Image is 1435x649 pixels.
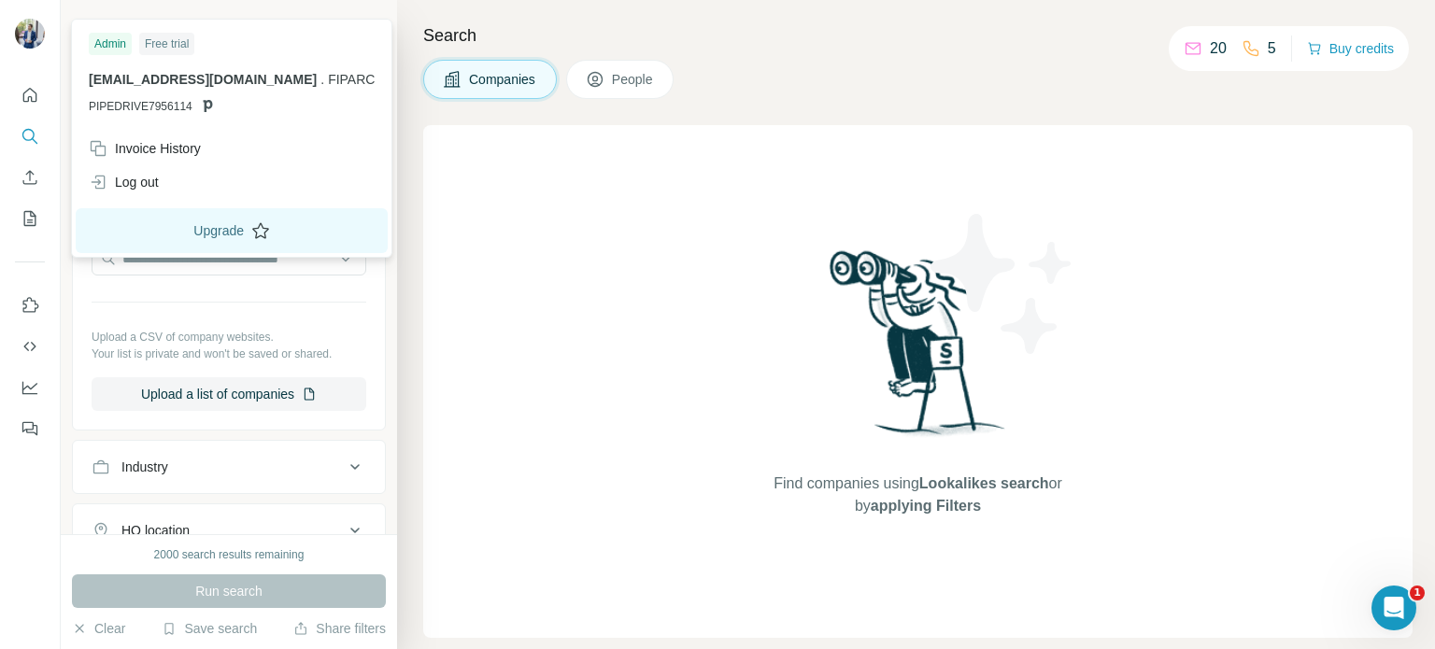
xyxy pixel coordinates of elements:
button: Hide [325,11,397,39]
div: Invoice History [89,139,201,158]
div: Free trial [139,33,194,55]
h4: Search [423,22,1413,49]
iframe: Intercom live chat [1371,586,1416,630]
button: My lists [15,202,45,235]
div: 2000 search results remaining [154,546,305,563]
button: Buy credits [1307,35,1394,62]
button: Share filters [293,619,386,638]
button: Use Surfe on LinkedIn [15,289,45,322]
span: applying Filters [871,498,981,514]
div: New search [72,17,131,34]
button: Enrich CSV [15,161,45,194]
span: . [320,72,324,87]
img: Surfe Illustration - Woman searching with binoculars [821,246,1016,454]
div: Log out [89,173,159,191]
button: Save search [162,619,257,638]
button: Use Surfe API [15,330,45,363]
img: Surfe Illustration - Stars [918,200,1087,368]
span: People [612,70,655,89]
div: Industry [121,458,168,476]
p: Upload a CSV of company websites. [92,329,366,346]
p: 20 [1210,37,1227,60]
div: Admin [89,33,132,55]
button: Upgrade [76,208,388,253]
span: 1 [1410,586,1425,600]
button: HQ location [73,508,385,553]
span: Lookalikes search [919,475,1049,491]
div: HQ location [121,521,190,540]
span: [EMAIL_ADDRESS][DOMAIN_NAME] [89,72,317,87]
button: Search [15,120,45,153]
button: Industry [73,444,385,489]
p: 5 [1268,37,1276,60]
span: FIPARC [328,72,375,87]
span: PIPEDRIVE7956114 [89,98,192,115]
button: Clear [72,619,125,638]
button: Feedback [15,412,45,445]
span: Find companies using or by [768,473,1067,517]
button: Dashboard [15,371,45,404]
button: Upload a list of companies [92,377,366,411]
span: Companies [469,70,537,89]
button: Quick start [15,78,45,112]
p: Your list is private and won't be saved or shared. [92,346,366,362]
img: Avatar [15,19,45,49]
